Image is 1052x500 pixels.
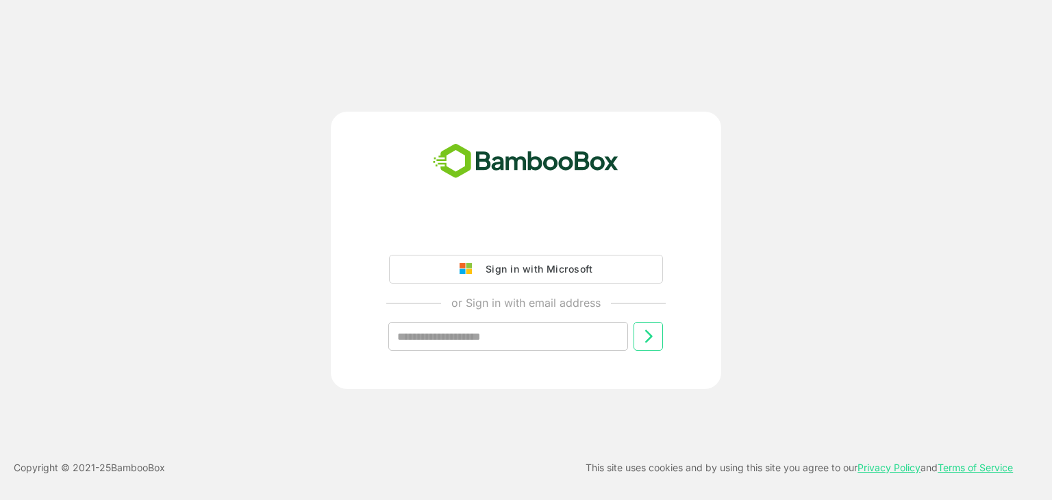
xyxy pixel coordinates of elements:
[857,462,920,473] a: Privacy Policy
[938,462,1013,473] a: Terms of Service
[389,255,663,284] button: Sign in with Microsoft
[479,260,592,278] div: Sign in with Microsoft
[451,295,601,311] p: or Sign in with email address
[425,139,626,184] img: bamboobox
[586,460,1013,476] p: This site uses cookies and by using this site you agree to our and
[460,263,479,275] img: google
[14,460,165,476] p: Copyright © 2021- 25 BambooBox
